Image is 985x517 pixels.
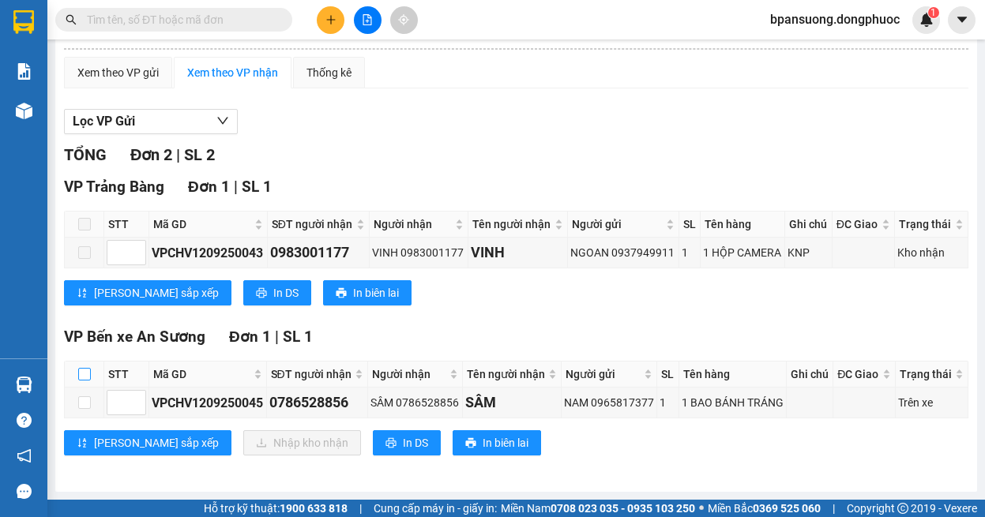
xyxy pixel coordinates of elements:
span: 1 [930,7,936,18]
td: 0786528856 [267,388,369,418]
th: Tên hàng [701,212,785,238]
div: NGOAN 0937949911 [570,244,676,261]
img: warehouse-icon [16,103,32,119]
div: VINH [471,242,565,264]
span: Mã GD [153,215,251,233]
span: caret-down [955,13,969,27]
span: Người gửi [566,365,641,383]
div: Thống kê [306,64,352,81]
th: STT [104,212,149,238]
div: VPCHV1209250045 [152,393,264,413]
span: message [17,484,32,499]
button: printerIn biên lai [323,280,412,305]
td: VPCHV1209250043 [149,238,268,268]
span: VP Bến xe An Sương [64,328,205,346]
div: 1 HỘP CAMERA [703,244,782,261]
div: Trên xe [898,394,965,411]
span: SĐT người nhận [271,365,352,383]
th: Ghi chú [785,212,833,238]
button: printerIn DS [243,280,311,305]
span: Trạng thái [900,365,952,383]
div: Kho nhận [897,244,965,261]
button: downloadNhập kho nhận [243,430,361,455]
span: Người gửi [572,215,663,233]
button: plus [317,6,344,34]
button: sort-ascending[PERSON_NAME] sắp xếp [64,280,231,305]
span: ĐC Giao [836,215,878,233]
button: printerIn DS [373,430,441,455]
td: 0983001177 [268,238,370,268]
th: Ghi chú [787,362,833,388]
th: SL [657,362,679,388]
strong: 1900 633 818 [280,502,348,515]
span: Đơn 1 [188,178,230,196]
span: VP Trảng Bàng [64,178,164,196]
span: printer [256,287,267,300]
button: printerIn biên lai [453,430,541,455]
span: printer [385,437,397,450]
img: solution-icon [16,63,32,80]
span: Tên người nhận [472,215,551,233]
span: Người nhận [372,365,446,383]
span: notification [17,448,32,463]
span: TỔNG [64,145,107,164]
span: | [176,145,180,164]
span: Mã GD [153,365,250,383]
span: [PERSON_NAME] sắp xếp [94,434,219,451]
span: In biên lai [353,284,399,302]
span: file-add [362,14,373,25]
span: Trạng thái [899,215,952,233]
th: SL [679,212,701,238]
div: 0786528856 [269,391,366,414]
div: Xem theo VP gửi [77,64,159,81]
span: Cung cấp máy in - giấy in: [374,500,497,517]
span: aim [398,14,409,25]
span: SL 2 [184,145,215,164]
button: file-add [354,6,382,34]
span: ⚪️ [699,505,704,511]
span: Người nhận [374,215,451,233]
img: warehouse-icon [16,377,32,393]
span: search [66,14,77,25]
span: Lọc VP Gửi [73,111,135,131]
div: NAM 0965817377 [564,394,654,411]
span: sort-ascending [77,437,88,450]
span: | [833,500,835,517]
span: In DS [273,284,299,302]
span: copyright [897,503,908,514]
span: Miền Bắc [708,500,821,517]
span: | [234,178,238,196]
span: SĐT người nhận [272,215,354,233]
span: SL 1 [242,178,272,196]
div: 0983001177 [270,242,367,264]
span: question-circle [17,413,32,428]
span: printer [465,437,476,450]
span: ĐC Giao [837,365,878,383]
span: sort-ascending [77,287,88,300]
span: Miền Nam [501,500,695,517]
span: plus [325,14,336,25]
span: In biên lai [483,434,528,451]
span: | [359,500,362,517]
div: 1 BAO BÁNH TRÁNG [682,394,784,411]
span: Tên người nhận [467,365,545,383]
button: caret-down [948,6,976,34]
div: VPCHV1209250043 [152,243,265,263]
img: icon-new-feature [919,13,934,27]
button: Lọc VP Gửi [64,109,238,134]
span: SL 1 [283,328,313,346]
span: printer [336,287,347,300]
th: STT [104,362,149,388]
div: SÂM 0786528856 [370,394,459,411]
button: sort-ascending[PERSON_NAME] sắp xếp [64,430,231,455]
div: KNP [788,244,829,261]
div: 1 [660,394,675,411]
span: Hỗ trợ kỹ thuật: [204,500,348,517]
div: VINH 0983001177 [372,244,464,261]
span: Đơn 2 [130,145,172,164]
span: In DS [403,434,428,451]
span: down [216,114,229,127]
strong: 0369 525 060 [753,502,821,515]
div: Xem theo VP nhận [187,64,278,81]
img: logo-vxr [13,10,34,34]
